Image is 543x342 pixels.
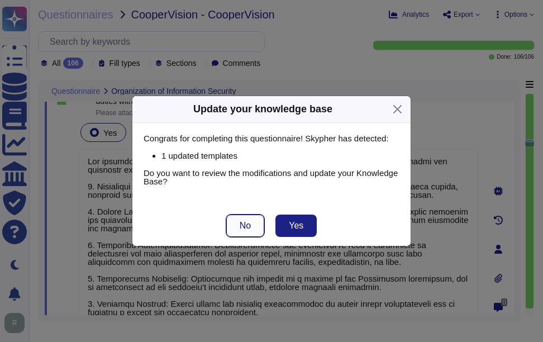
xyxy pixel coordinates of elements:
[144,134,399,142] p: Congrats for completing this questionnaire! Skypher has detected:
[226,215,264,237] button: No
[240,221,251,230] span: No
[289,221,303,230] span: Yes
[389,101,406,118] button: Close
[193,102,332,117] div: Update your knowledge base
[161,151,399,160] p: 1 updated templates
[144,169,399,186] p: Do you want to review the modifications and update your Knowledge Base?
[275,215,317,237] button: Yes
